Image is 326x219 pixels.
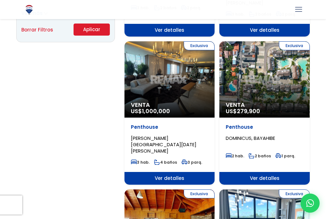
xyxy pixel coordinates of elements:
span: 1,000,000 [142,107,170,115]
span: 1 parq. [275,153,295,159]
span: 2 hab. [226,153,244,159]
span: Exclusiva [279,41,310,50]
span: 4 baños [154,160,177,165]
span: Ver detalles [219,24,309,37]
span: [PERSON_NAME][GEOGRAPHIC_DATA][DATE][PERSON_NAME] [131,135,196,154]
span: Ver detalles [124,24,215,37]
span: Exclusiva [184,189,215,198]
span: US$ [131,107,170,115]
span: Venta [131,102,208,108]
p: Penthouse [131,124,208,130]
img: Logo de REMAX [24,4,35,15]
span: 2 baños [249,153,271,159]
a: Borrar Filtros [21,26,53,34]
button: Aplicar [74,24,110,36]
p: Penthouse [226,124,303,130]
a: mobile menu [293,4,304,15]
a: Exclusiva Venta US$279,900 Penthouse DOMINICUS, BAYAHIBE 2 hab. 2 baños 1 parq. Ver detalles [219,41,309,185]
span: Exclusiva [279,189,310,198]
span: 3 parq. [181,160,202,165]
span: Venta [226,102,303,108]
a: Exclusiva Venta US$1,000,000 Penthouse [PERSON_NAME][GEOGRAPHIC_DATA][DATE][PERSON_NAME] 3 hab. 4... [124,41,215,185]
span: US$ [226,107,260,115]
span: Exclusiva [184,41,215,50]
span: 3 hab. [131,160,150,165]
span: 279,900 [237,107,260,115]
span: DOMINICUS, BAYAHIBE [226,135,275,141]
span: Ver detalles [124,172,215,185]
span: Ver detalles [219,172,309,185]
